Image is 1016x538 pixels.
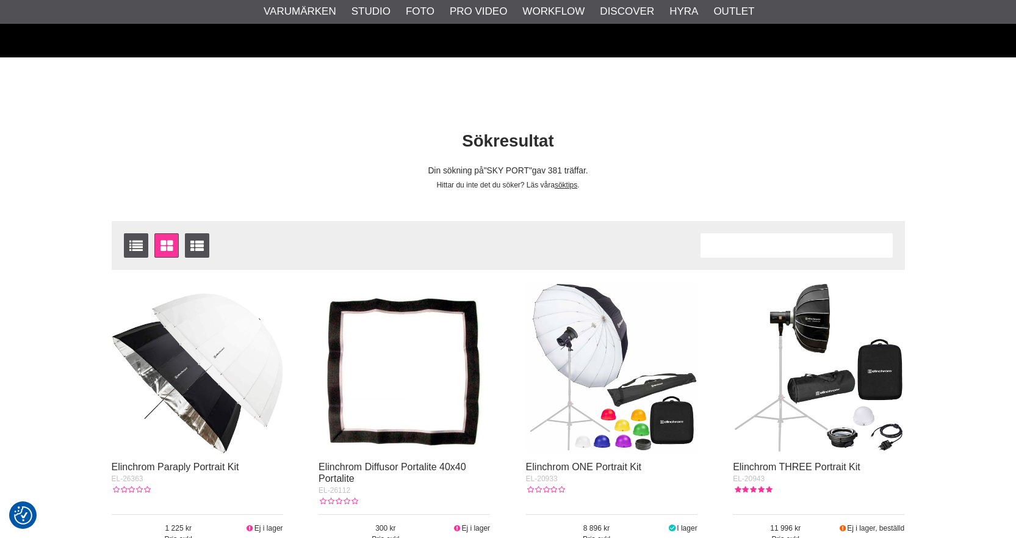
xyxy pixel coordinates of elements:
span: Ej i lager, beställd [847,524,904,533]
img: Elinchrom Diffusor Portalite 40x40 Portalite [319,282,490,454]
span: Hittar du inte det du söker? Läs våra [436,181,554,189]
a: Fönstervisning [154,233,179,258]
a: söktips [555,181,577,189]
div: Kundbetyg: 0 [112,484,151,495]
a: Elinchrom Diffusor Portalite 40x40 Portalite [319,462,466,484]
div: Kundbetyg: 0 [319,496,358,507]
img: Elinchrom ONE Portrait Kit [526,282,697,454]
span: 300 [319,523,453,534]
a: Elinchrom THREE Portrait Kit [733,462,860,472]
a: Outlet [713,4,754,20]
span: EL-26112 [319,486,350,495]
span: EL-20943 [733,474,765,483]
span: 11 996 [733,523,838,534]
a: Foto [406,4,434,20]
span: EL-26363 [112,474,143,483]
img: Elinchrom Paraply Portrait Kit [112,282,283,454]
img: Elinchrom THREE Portrait Kit [733,282,904,454]
i: Ej i lager [453,524,462,533]
span: SKY PORT [484,166,532,175]
div: Kundbetyg: 5.00 [733,484,772,495]
button: Samtyckesinställningar [14,504,32,526]
span: I lager [677,524,697,533]
span: 1 225 [112,523,246,534]
a: Varumärken [264,4,336,20]
span: 8 896 [526,523,668,534]
span: Ej i lager [254,524,283,533]
span: EL-20933 [526,474,558,483]
a: Workflow [522,4,585,20]
img: Revisit consent button [14,506,32,525]
i: Beställd [838,524,847,533]
a: Elinchrom ONE Portrait Kit [526,462,641,472]
i: I lager [668,524,677,533]
a: Pro Video [450,4,507,20]
a: Discover [600,4,654,20]
div: Kundbetyg: 0 [526,484,565,495]
span: . [577,181,579,189]
i: Ej i lager [245,524,254,533]
a: Utökad listvisning [185,233,209,258]
span: Din sökning på gav 381 träffar. [428,166,588,175]
a: Studio [351,4,391,20]
a: Elinchrom Paraply Portrait Kit [112,462,239,472]
a: Hyra [669,4,698,20]
span: Ej i lager [461,524,490,533]
a: Listvisning [124,233,148,258]
h1: Sökresultat [103,129,914,153]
